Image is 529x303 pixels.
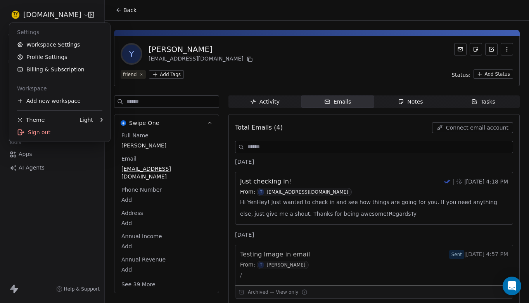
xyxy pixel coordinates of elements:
[240,261,255,269] span: From:
[240,196,508,220] span: Hi YenHey! Just wanted to check in and see how things are going for you. If you need anything els...
[121,266,212,274] span: Add
[250,98,280,106] div: Activity
[64,286,100,292] span: Help & Support
[19,164,45,172] span: AI Agents
[235,123,283,132] span: Total Emails (4)
[23,10,81,20] span: [DOMAIN_NAME]
[12,51,107,63] a: Profile Settings
[471,98,495,106] div: Tasks
[121,196,212,204] span: Add
[451,71,470,79] span: Status:
[266,262,305,268] div: [PERSON_NAME]
[12,38,107,51] a: Workspace Settings
[235,158,254,166] span: [DATE]
[240,250,310,259] span: Testing Image in email
[122,45,141,63] span: Y
[12,63,107,76] a: Billing & Subscription
[260,189,262,195] div: T
[121,242,212,250] span: Add
[449,250,508,259] span: | [DATE] 4:57 PM
[149,44,254,55] div: [PERSON_NAME]
[12,95,107,107] div: Add new workspace
[503,277,521,295] div: Open Intercom Messenger
[17,116,45,124] div: Theme
[149,55,254,64] div: [EMAIL_ADDRESS][DOMAIN_NAME]
[5,29,34,41] span: Contacts
[12,126,107,139] div: Sign out
[12,82,107,95] div: Workspace
[266,189,348,195] div: [EMAIL_ADDRESS][DOMAIN_NAME]
[19,150,32,158] span: Apps
[149,70,184,79] button: Add Tags
[260,262,262,268] div: T
[123,6,137,14] span: Back
[120,256,167,263] span: Annual Revenue
[5,96,26,108] span: Sales
[11,10,20,19] img: tylink%20favicon.png
[123,71,137,78] div: friend
[398,98,423,106] div: Notes
[5,137,24,148] span: Tools
[474,69,513,79] button: Add Status
[80,116,93,124] div: Light
[5,56,37,68] span: Marketing
[248,289,298,295] span: Archived — View only
[120,232,164,240] span: Annual Income
[235,231,254,239] span: [DATE]
[120,155,138,163] span: Email
[446,124,508,132] span: Connect email account
[240,269,242,281] span: /
[120,132,150,139] span: Full Name
[121,165,212,180] span: [EMAIL_ADDRESS][DOMAIN_NAME]
[120,186,163,194] span: Phone Number
[240,177,291,186] span: Just checking in!
[240,188,255,196] span: From:
[129,119,159,127] span: Swipe One
[12,26,107,38] div: Settings
[121,219,212,227] span: Add
[121,120,126,126] img: Swipe One
[120,209,145,217] span: Address
[451,251,462,258] div: Sent
[121,142,212,149] span: [PERSON_NAME]
[444,178,508,185] div: | | [DATE] 4:18 PM
[117,277,160,291] button: See 39 More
